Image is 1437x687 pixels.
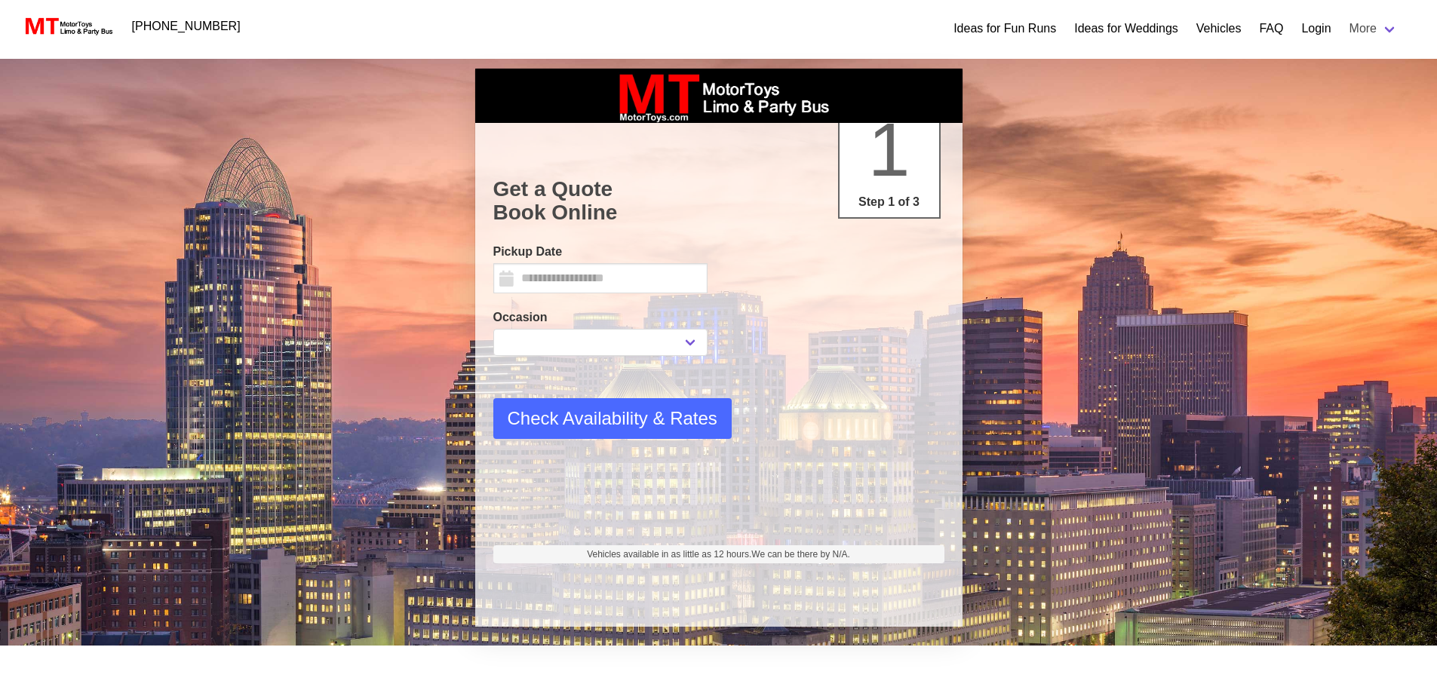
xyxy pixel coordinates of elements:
[868,107,910,192] span: 1
[123,11,250,41] a: [PHONE_NUMBER]
[846,193,933,211] p: Step 1 of 3
[493,177,944,225] h1: Get a Quote Book Online
[493,398,732,439] button: Check Availability & Rates
[493,308,708,327] label: Occasion
[1196,20,1242,38] a: Vehicles
[1074,20,1178,38] a: Ideas for Weddings
[508,405,717,432] span: Check Availability & Rates
[587,547,850,561] span: Vehicles available in as little as 12 hours.
[751,549,850,560] span: We can be there by N/A.
[1259,20,1283,38] a: FAQ
[1301,20,1331,38] a: Login
[493,243,708,261] label: Pickup Date
[953,20,1056,38] a: Ideas for Fun Runs
[1340,14,1407,44] a: More
[606,69,832,123] img: box_logo_brand.jpeg
[21,16,114,37] img: MotorToys Logo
